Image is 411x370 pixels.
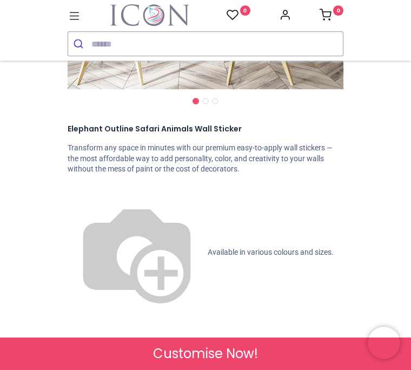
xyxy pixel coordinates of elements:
[208,248,334,256] span: Available in various colours and sizes.
[68,124,343,135] h1: Elephant Outline Safari Animals Wall Sticker
[75,334,103,350] span: 14.98
[110,4,189,26] img: Icon Wall Stickers
[153,345,258,363] span: Customise Now!
[110,4,189,26] a: Logo of Icon Wall Stickers
[68,183,206,322] img: color-wheel.png
[240,5,250,16] sup: 0
[227,9,250,22] a: 0
[279,12,291,21] a: Account Info
[333,5,343,16] sup: 0
[68,335,103,351] span: £
[68,143,343,175] p: Transform any space in minutes with our premium easy-to-apply wall stickers — the most affordable...
[320,12,343,21] a: 0
[368,327,400,359] iframe: Brevo live chat
[68,32,91,56] button: Submit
